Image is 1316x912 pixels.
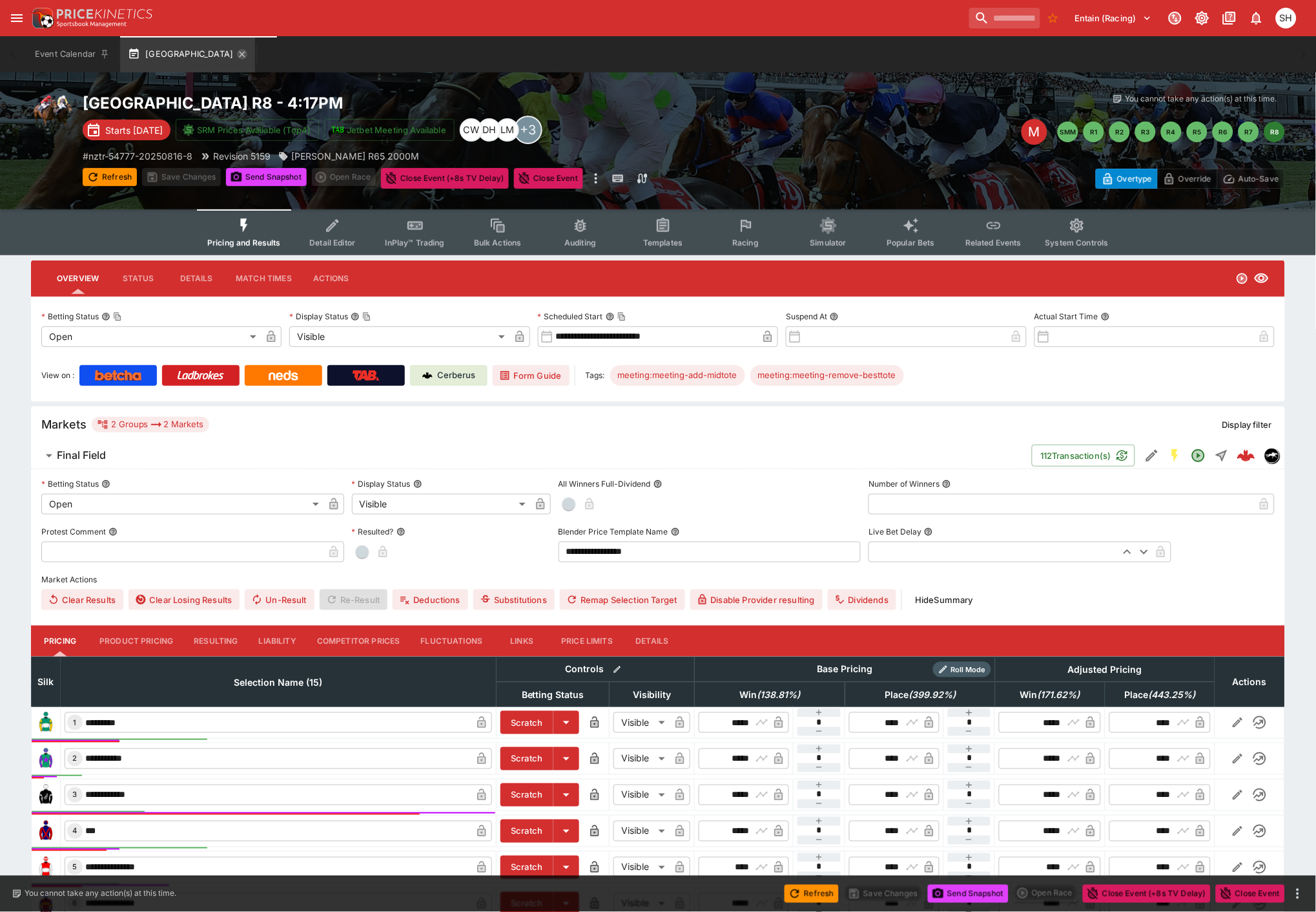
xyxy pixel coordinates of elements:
[907,589,981,610] button: HideSummary
[422,370,433,381] img: Cerberus
[70,827,80,836] span: 4
[197,209,1119,255] div: Event type filters
[101,480,110,489] button: Betting Status
[25,888,176,900] p: You cannot take any action(s) at this time.
[750,369,904,382] span: meeting:meeting-remove-besttote
[1096,169,1158,189] button: Overtype
[1272,4,1301,32] button: Scott Hunt
[245,589,314,610] button: Un-Result
[500,856,553,879] button: Scratch
[869,526,921,537] p: Live Bet Delay
[810,238,847,248] span: Simulator
[497,657,695,682] th: Controls
[83,149,192,163] p: Copy To Clipboard
[70,863,80,872] span: 5
[1014,884,1078,902] div: split button
[89,626,183,657] button: Product Pricing
[36,712,56,733] img: runner 1
[610,365,745,386] div: Betting Target: cerberus
[57,449,106,462] h6: Final Field
[176,119,319,141] button: SRM Prices Available (Top4)
[1006,687,1095,703] span: excl. Emergencies (129.07%)
[1254,271,1270,286] svg: Visible
[942,480,951,489] button: Number of Winners
[613,748,670,769] div: Visible
[460,118,483,142] div: Clint Wallis
[1217,169,1285,189] button: Auto-Save
[352,478,411,489] p: Display Status
[362,312,371,321] button: Copy To Clipboard
[1236,272,1249,285] svg: Open
[828,589,896,610] button: Dividends
[1058,122,1285,142] nav: pagination navigation
[83,93,684,113] h2: Copy To Clipboard
[750,365,904,386] div: Betting Target: cerberus
[1264,448,1280,463] div: nztr
[70,754,80,763] span: 2
[1239,172,1279,186] p: Auto-Save
[1164,444,1187,467] button: SGM Enabled
[1157,169,1217,189] button: Override
[1101,312,1110,321] button: Actual Start Time
[307,626,411,657] button: Competitor Prices
[725,687,814,703] span: excl. Emergencies (100.05%)
[609,661,626,678] button: Bulk edit
[1110,687,1209,703] span: excl. Emergencies (359.91%)
[393,589,468,610] button: Deductions
[27,36,118,72] button: Event Calendar
[36,821,56,842] img: runner 4
[613,857,670,878] div: Visible
[289,326,509,347] div: Visible
[1191,6,1214,30] button: Toggle light/dark mode
[1215,657,1284,706] th: Actions
[220,675,337,690] span: Selection Name (15)
[732,238,759,248] span: Racing
[1038,687,1080,703] em: ( 171.62 %)
[1237,447,1255,465] img: logo-cerberus--red.svg
[41,311,99,322] p: Betting Status
[869,478,940,489] p: Number of Winners
[1187,122,1208,142] button: R5
[312,168,376,186] div: split button
[31,93,72,134] img: horse_racing.png
[909,687,956,703] em: ( 399.92 %)
[928,885,1009,903] button: Send Snapshot
[1126,93,1277,105] p: You cannot take any action(s) at this time.
[1135,122,1156,142] button: R3
[1034,311,1098,322] p: Actual Start Time
[508,687,599,703] span: Betting Status
[613,785,670,805] div: Visible
[690,589,823,610] button: Disable Provider resulting
[1245,6,1268,30] button: Notifications
[1161,122,1182,142] button: R4
[653,480,663,489] button: All Winners Full-Dividend
[965,238,1022,248] span: Related Events
[946,664,991,675] span: Roll Mode
[757,687,800,703] em: ( 138.81 %)
[1239,122,1259,142] button: R7
[1148,687,1195,703] em: ( 443.25 %)
[83,168,137,186] button: Refresh
[1265,449,1279,463] img: nztr
[559,478,651,489] p: All Winners Full-Dividend
[1109,122,1130,142] button: R2
[588,168,604,189] button: more
[613,821,670,842] div: Visible
[969,8,1040,28] input: search
[36,785,56,805] img: runner 3
[1067,8,1160,28] button: Select Tenant
[1043,8,1064,28] button: No Bookmarks
[46,263,109,294] button: Overview
[70,790,80,800] span: 3
[1117,172,1152,186] p: Overtype
[1218,6,1241,30] button: Documentation
[129,589,240,610] button: Clear Losing Results
[887,238,935,248] span: Popular Bets
[586,365,605,386] label: Tags:
[514,116,542,144] div: +3
[1233,443,1259,469] a: 85ca11a1-b439-4482-bdae-75f72632e30e
[386,238,445,248] span: InPlay™ Trading
[109,263,167,294] button: Status
[5,6,28,30] button: open drawer
[41,494,324,514] div: Open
